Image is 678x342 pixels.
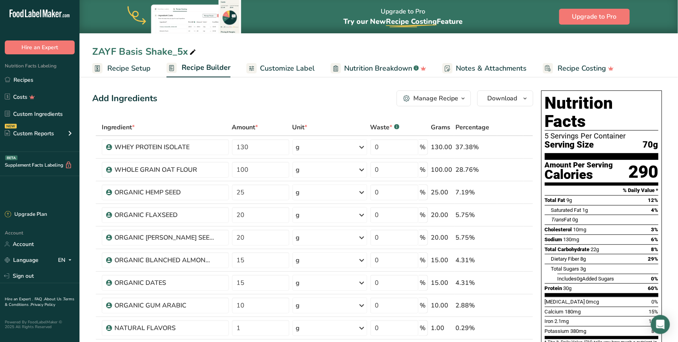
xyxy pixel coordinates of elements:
span: [MEDICAL_DATA] [545,299,585,305]
button: Manage Recipe [397,90,471,106]
span: 1g [583,207,588,213]
span: Customize Label [260,63,315,74]
h1: Nutrition Facts [545,94,659,131]
div: 100.00 [431,165,453,175]
div: 15.00 [431,256,453,265]
span: 3% [651,227,659,232]
span: Protein [545,285,562,291]
div: 0.29% [456,323,496,333]
div: Manage Recipe [413,94,458,103]
span: 0% [652,299,659,305]
span: 6% [651,236,659,242]
a: Recipe Builder [167,59,231,78]
span: 9g [567,197,572,203]
div: Add Ingredients [92,92,157,105]
span: Recipe Builder [182,62,231,73]
a: Notes & Attachments [442,60,527,77]
span: Percentage [456,123,490,132]
div: g [296,210,300,220]
span: 3g [581,266,586,272]
div: Amount Per Serving [545,161,613,169]
a: FAQ . [35,296,44,302]
span: 29% [648,256,659,262]
span: Download [487,94,517,103]
a: Terms & Conditions . [5,296,74,307]
span: Total Carbohydrate [545,246,590,252]
div: NATURAL FLAVORS [115,323,214,333]
div: ORGANIC DATES [115,278,214,288]
div: ZAYF Basis Shake_5x [92,44,198,59]
span: 2.1mg [555,318,569,324]
div: g [296,323,300,333]
div: ORGANIC FLAXSEED [115,210,214,220]
a: Recipe Costing [543,60,614,77]
div: Upgrade Plan [5,211,47,219]
button: Hire an Expert [5,40,75,54]
span: 4% [651,207,659,213]
a: About Us . [44,296,63,302]
div: 290 [629,161,659,183]
div: 130.00 [431,142,453,152]
span: 130mg [564,236,579,242]
div: BETA [5,156,17,160]
div: ORGANIC [PERSON_NAME] SEED [115,233,214,242]
span: Potassium [545,328,570,334]
span: Cholesterol [545,227,572,232]
div: Waste [370,123,399,132]
button: Download [477,90,533,106]
span: 180mg [565,309,581,315]
span: 0g [577,276,583,282]
span: Try our New Feature [343,17,463,26]
a: Customize Label [246,60,315,77]
div: WHOLE GRAIN OAT FLOUR [115,165,214,175]
span: Fat [551,217,571,223]
span: 15% [649,309,659,315]
span: Nutrition Breakdown [344,63,412,74]
span: 0mcg [586,299,599,305]
section: % Daily Value * [545,186,659,195]
span: Ingredient [102,123,135,132]
div: 4.31% [456,278,496,288]
div: 25.00 [431,188,453,197]
span: 8g [581,256,586,262]
div: Open Intercom Messenger [651,315,670,334]
div: 10.00 [431,301,453,310]
div: 20.00 [431,210,453,220]
a: Hire an Expert . [5,296,33,302]
div: g [296,301,300,310]
div: Calories [545,169,613,181]
div: WHEY PROTEIN ISOLATE [115,142,214,152]
span: Amount [232,123,258,132]
div: g [296,165,300,175]
span: 12% [648,197,659,203]
a: Privacy Policy [31,302,55,307]
button: Upgrade to Pro [559,9,630,25]
span: 8% [651,246,659,252]
span: Total Sugars [551,266,579,272]
div: g [296,142,300,152]
div: Powered By FoodLabelMaker © 2025 All Rights Reserved [5,320,75,329]
span: 30g [564,285,572,291]
a: Recipe Setup [92,60,151,77]
div: ORGANIC BLANCHED ALMONDS [115,256,214,265]
div: 15.00 [431,278,453,288]
span: Recipe Costing [386,17,437,26]
span: 60% [648,285,659,291]
span: 380mg [571,328,587,334]
span: 10% [649,318,659,324]
div: 28.76% [456,165,496,175]
div: 20.00 [431,233,453,242]
div: g [296,188,300,197]
a: Nutrition Breakdown [331,60,426,77]
div: g [296,233,300,242]
span: Saturated Fat [551,207,581,213]
span: Unit [293,123,308,132]
a: Language [5,253,39,267]
div: EN [58,256,75,265]
span: 0g [573,217,578,223]
div: 1.00 [431,323,453,333]
span: Grams [431,123,451,132]
div: ORGANIC HEMP SEED [115,188,214,197]
span: Serving Size [545,140,594,150]
span: 0% [651,276,659,282]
